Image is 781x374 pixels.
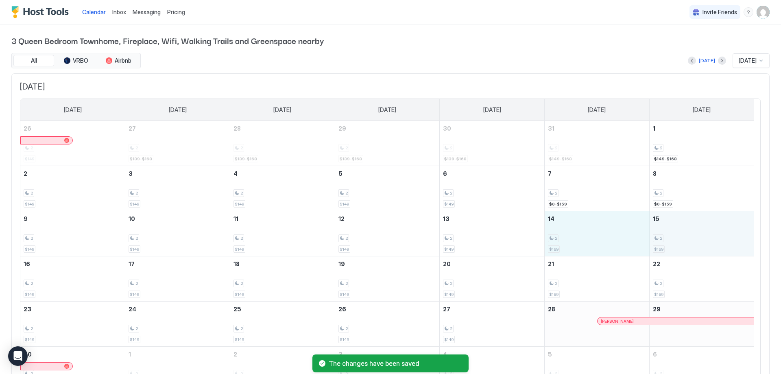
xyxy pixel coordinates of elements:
td: November 29, 2025 [649,302,754,347]
a: November 3, 2025 [125,166,230,181]
span: Messaging [133,9,161,15]
td: November 19, 2025 [335,256,440,302]
td: November 16, 2025 [20,256,125,302]
a: November 23, 2025 [20,302,125,317]
div: menu [744,7,753,17]
span: 2 [450,281,452,286]
a: November 7, 2025 [545,166,649,181]
div: [PERSON_NAME] [601,319,750,324]
a: October 26, 2025 [20,121,125,136]
a: November 26, 2025 [335,302,440,317]
span: 29 [338,125,346,132]
a: November 27, 2025 [440,302,544,317]
span: 18 [233,260,240,267]
span: All [31,57,37,64]
span: 2 [240,236,243,241]
td: October 29, 2025 [335,121,440,166]
span: 2 [345,326,348,331]
a: November 14, 2025 [545,211,649,226]
span: [DATE] [273,106,291,114]
a: December 4, 2025 [440,347,544,362]
a: November 16, 2025 [20,256,125,271]
span: 26 [338,306,346,313]
button: [DATE] [698,56,716,66]
span: $149 [130,292,139,297]
span: 2 [555,190,557,196]
td: November 14, 2025 [545,211,650,256]
span: $149 [235,337,244,342]
span: 2 [660,145,662,151]
span: $149 [340,292,349,297]
span: $149 [444,337,454,342]
span: 17 [129,260,135,267]
span: $169 [549,292,558,297]
td: November 8, 2025 [649,166,754,211]
span: $169 [654,247,663,252]
span: 2 [450,236,452,241]
a: November 20, 2025 [440,256,544,271]
td: November 24, 2025 [125,302,230,347]
a: November 5, 2025 [335,166,440,181]
span: 19 [338,260,345,267]
span: The changes have been saved [329,359,462,367]
a: November 30, 2025 [20,347,125,362]
span: $149 [25,247,34,252]
span: $149 [235,292,244,297]
a: December 6, 2025 [650,347,754,362]
div: Open Intercom Messenger [8,346,28,366]
span: $149 [25,292,34,297]
span: 30 [24,351,32,358]
span: 14 [548,215,554,222]
a: November 22, 2025 [650,256,754,271]
span: $149 [130,247,139,252]
span: $149 [340,247,349,252]
span: 2 [31,326,33,331]
span: $149 [235,201,244,207]
span: 23 [24,306,31,313]
div: [DATE] [699,57,715,64]
span: 22 [653,260,660,267]
span: $149 [444,292,454,297]
span: Invite Friends [702,9,737,16]
td: October 27, 2025 [125,121,230,166]
span: 12 [338,215,345,222]
a: October 27, 2025 [125,121,230,136]
a: Monday [161,99,195,121]
span: 2 [555,236,557,241]
span: 2 [450,190,452,196]
span: 4 [233,170,238,177]
a: November 13, 2025 [440,211,544,226]
span: Airbnb [115,57,131,64]
span: 11 [233,215,238,222]
span: 28 [548,306,555,313]
td: November 23, 2025 [20,302,125,347]
button: VRBO [56,55,96,66]
a: November 11, 2025 [230,211,335,226]
td: November 10, 2025 [125,211,230,256]
span: 31 [548,125,554,132]
span: 7 [548,170,552,177]
a: Tuesday [265,99,299,121]
span: [DATE] [64,106,82,114]
span: 2 [345,236,348,241]
a: November 21, 2025 [545,256,649,271]
span: 2 [31,190,33,196]
span: 3 Queen Bedroom Townhome, Fireplace, Wifi, Walking Trails and Greenspace nearby [11,34,770,46]
a: November 25, 2025 [230,302,335,317]
a: November 1, 2025 [650,121,754,136]
span: 27 [129,125,136,132]
span: 28 [233,125,241,132]
span: 30 [443,125,451,132]
td: November 21, 2025 [545,256,650,302]
span: 2 [660,190,662,196]
span: [DATE] [588,106,606,114]
span: $149 [340,201,349,207]
a: Messaging [133,8,161,16]
span: VRBO [73,57,88,64]
div: tab-group [11,53,141,68]
span: 16 [24,260,30,267]
a: November 15, 2025 [650,211,754,226]
td: October 28, 2025 [230,121,335,166]
td: November 6, 2025 [440,166,545,211]
span: 2 [240,281,243,286]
